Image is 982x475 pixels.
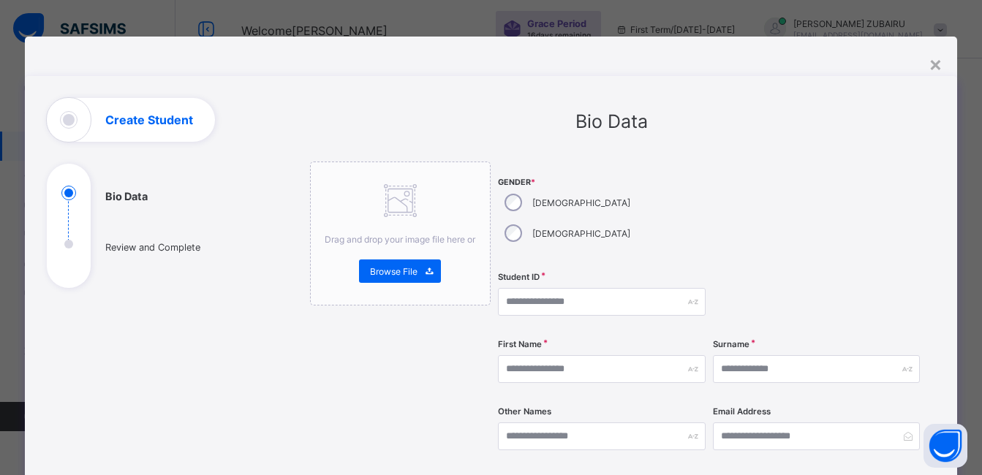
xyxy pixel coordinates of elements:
[498,339,542,349] label: First Name
[105,114,193,126] h1: Create Student
[370,266,418,277] span: Browse File
[713,339,749,349] label: Surname
[498,272,540,282] label: Student ID
[498,406,551,417] label: Other Names
[325,234,475,245] span: Drag and drop your image file here or
[532,197,630,208] label: [DEMOGRAPHIC_DATA]
[713,406,771,417] label: Email Address
[575,110,648,132] span: Bio Data
[929,51,943,76] div: ×
[498,178,705,187] span: Gender
[924,424,967,468] button: Open asap
[532,228,630,239] label: [DEMOGRAPHIC_DATA]
[310,161,491,305] div: Drag and drop your image file here orBrowse File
